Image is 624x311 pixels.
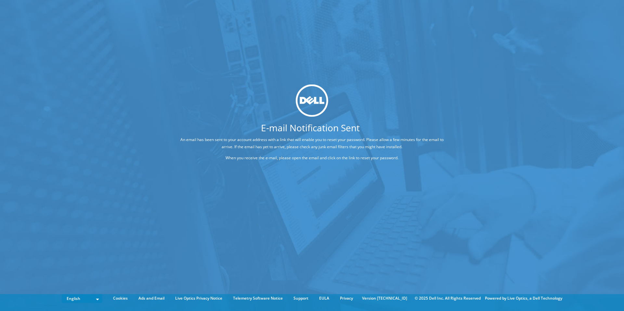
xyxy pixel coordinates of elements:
p: When you receive the e-mail, please open the email and click on the link to reset your password. [180,154,444,161]
h1: E-mail Notification Sent [156,123,465,132]
a: Cookies [108,295,133,302]
img: dell_svg_logo.svg [296,84,328,117]
a: Privacy [335,295,358,302]
a: Ads and Email [134,295,169,302]
a: Telemetry Software Notice [228,295,288,302]
li: Powered by Live Optics, a Dell Technology [485,295,562,302]
p: An email has been sent to your account address with a link that will enable you to reset your pas... [180,136,444,150]
li: © 2025 Dell Inc. All Rights Reserved [411,295,484,302]
a: EULA [314,295,334,302]
li: Version [TECHNICAL_ID] [359,295,410,302]
a: Live Optics Privacy Notice [170,295,227,302]
a: Support [289,295,313,302]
